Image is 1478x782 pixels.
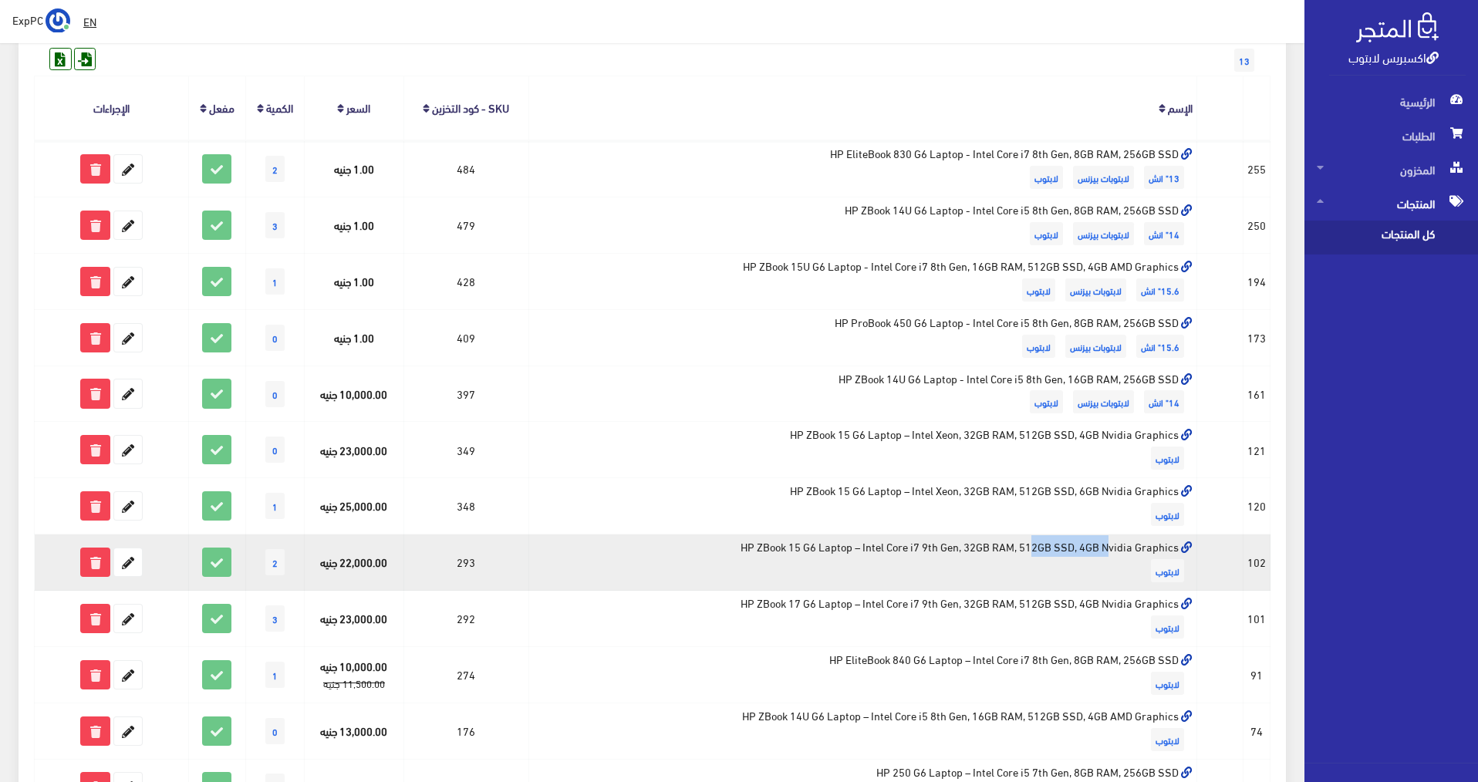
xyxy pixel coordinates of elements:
[1151,503,1184,526] span: لابتوب
[265,212,285,238] span: 3
[1022,278,1055,302] span: لابتوب
[1151,559,1184,582] span: لابتوب
[1243,140,1270,197] td: 255
[1243,591,1270,647] td: 101
[1304,221,1478,254] a: كل المنتجات
[403,366,528,422] td: 397
[1243,422,1270,478] td: 121
[1151,447,1184,470] span: لابتوب
[403,534,528,591] td: 293
[528,591,1197,647] td: HP ZBook 17 G6 Laptop – Intel Core i7 9th Gen, 32GB RAM, 512GB SSD, 4GB Nvidia Graphics
[12,10,43,29] span: ExpPC
[403,140,528,197] td: 484
[265,605,285,632] span: 3
[1317,187,1466,221] span: المنتجات
[403,309,528,366] td: 409
[1073,222,1134,245] span: لابتوبات بيزنس
[1144,166,1184,189] span: 13" انش
[1030,166,1063,189] span: لابتوب
[83,12,96,31] u: EN
[1304,119,1478,153] a: الطلبات
[1073,390,1134,413] span: لابتوبات بيزنس
[1151,728,1184,751] span: لابتوب
[403,591,528,647] td: 292
[403,197,528,254] td: 479
[1144,390,1184,413] span: 14" انش
[528,534,1197,591] td: HP ZBook 15 G6 Laptop – Intel Core i7 9th Gen, 32GB RAM, 512GB SSD, 4GB Nvidia Graphics
[209,96,235,118] a: مفعل
[1243,646,1270,703] td: 91
[1136,278,1184,302] span: 15.6" انش
[265,718,285,744] span: 0
[528,140,1197,197] td: HP EliteBook 830 G6 Laptop - Intel Core i7 8th Gen, 8GB RAM, 256GB SSD
[1022,335,1055,358] span: لابتوب
[1317,221,1434,254] span: كل المنتجات
[1073,166,1134,189] span: لابتوبات بيزنس
[1136,335,1184,358] span: 15.6" انش
[265,549,285,575] span: 2
[1304,85,1478,119] a: الرئيسية
[1243,366,1270,422] td: 161
[305,197,404,254] td: 1.00 جنيه
[528,309,1197,366] td: HP ProBook 450 G6 Laptop - Intel Core i5 8th Gen, 8GB RAM, 256GB SSD
[305,703,404,759] td: 13,000.00 جنيه
[305,646,404,703] td: 10,000.00 جنيه
[265,437,285,463] span: 0
[403,478,528,534] td: 348
[528,253,1197,309] td: HP ZBook 15U G6 Laptop - Intel Core i7 8th Gen, 16GB RAM, 512GB SSD, 4GB AMD Graphics
[528,478,1197,534] td: HP ZBook 15 G6 Laptop – Intel Xeon, 32GB RAM, 512GB SSD, 6GB Nvidia Graphics
[265,662,285,688] span: 1
[1234,49,1254,72] span: 13
[305,478,404,534] td: 25,000.00 جنيه
[305,591,404,647] td: 23,000.00 جنيه
[1065,335,1126,358] span: لابتوبات بيزنس
[346,96,370,118] a: السعر
[528,646,1197,703] td: HP EliteBook 840 G6 Laptop – Intel Core i7 8th Gen, 8GB RAM, 256GB SSD
[1243,534,1270,591] td: 102
[528,197,1197,254] td: HP ZBook 14U G6 Laptop - Intel Core i5 8th Gen, 8GB RAM, 256GB SSD
[403,422,528,478] td: 349
[19,676,77,735] iframe: Drift Widget Chat Controller
[265,493,285,519] span: 1
[403,703,528,759] td: 176
[1151,672,1184,695] span: لابتوب
[77,8,103,35] a: EN
[46,8,70,33] img: ...
[1243,478,1270,534] td: 120
[305,422,404,478] td: 23,000.00 جنيه
[1030,222,1063,245] span: لابتوب
[1304,153,1478,187] a: المخزون
[305,534,404,591] td: 22,000.00 جنيه
[528,366,1197,422] td: HP ZBook 14U G6 Laptop - Intel Core i5 8th Gen, 16GB RAM, 256GB SSD
[1030,390,1063,413] span: لابتوب
[305,140,404,197] td: 1.00 جنيه
[12,8,70,32] a: ... ExpPC
[1243,197,1270,254] td: 250
[265,325,285,351] span: 0
[265,268,285,295] span: 1
[403,253,528,309] td: 428
[266,96,293,118] a: الكمية
[305,253,404,309] td: 1.00 جنيه
[403,646,528,703] td: 274
[305,309,404,366] td: 1.00 جنيه
[1317,85,1466,119] span: الرئيسية
[1151,615,1184,639] span: لابتوب
[1065,278,1126,302] span: لابتوبات بيزنس
[1317,153,1466,187] span: المخزون
[528,422,1197,478] td: HP ZBook 15 G6 Laptop – Intel Xeon, 32GB RAM, 512GB SSD, 4GB Nvidia Graphics
[305,366,404,422] td: 10,000.00 جنيه
[1317,119,1466,153] span: الطلبات
[1356,12,1439,42] img: .
[35,76,189,140] th: الإجراءات
[265,156,285,182] span: 2
[1243,253,1270,309] td: 194
[323,674,385,693] strike: 11,500.00 جنيه
[1168,96,1193,118] a: الإسم
[265,381,285,407] span: 0
[432,96,509,118] a: SKU - كود التخزين
[1144,222,1184,245] span: 14" انش
[1243,309,1270,366] td: 173
[528,703,1197,759] td: HP ZBook 14U G6 Laptop – Intel Core i5 8th Gen, 16GB RAM, 512GB SSD, 4GB AMD Graphics
[1348,46,1439,68] a: اكسبريس لابتوب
